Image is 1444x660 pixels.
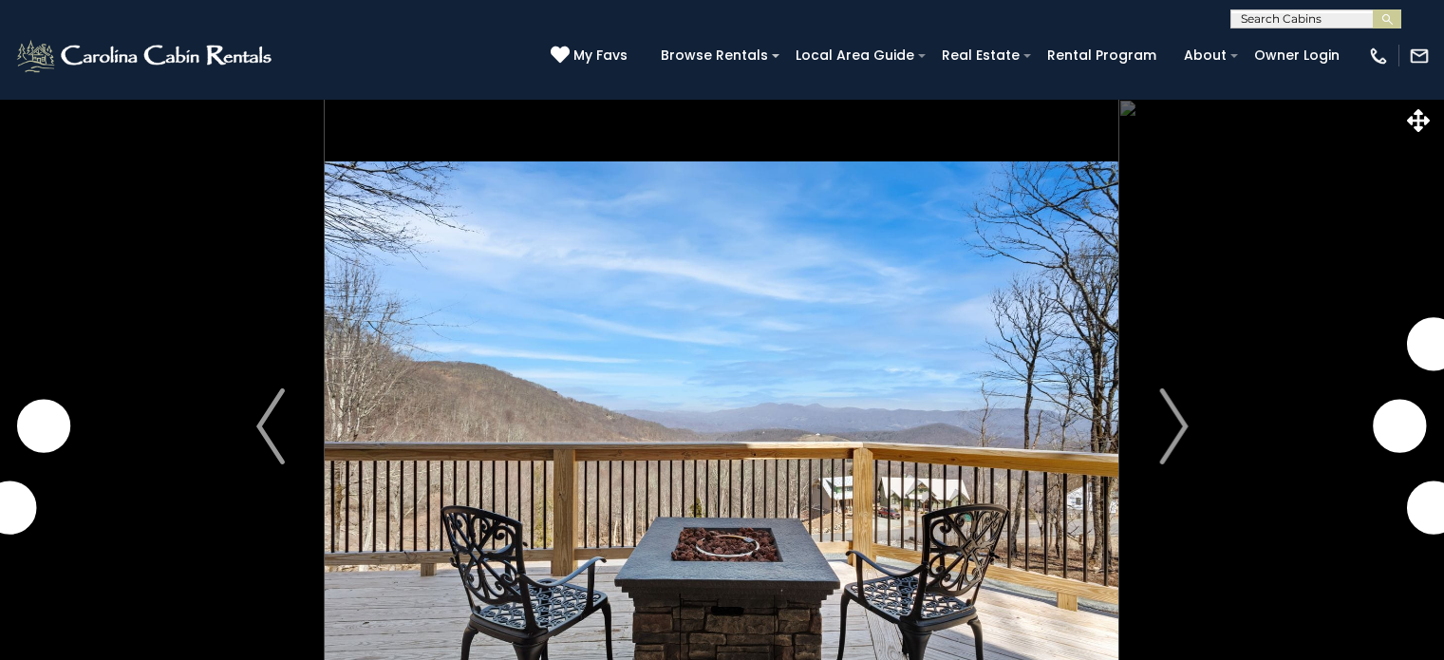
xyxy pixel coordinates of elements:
[932,41,1029,70] a: Real Estate
[786,41,924,70] a: Local Area Guide
[1038,41,1166,70] a: Rental Program
[1245,41,1349,70] a: Owner Login
[1368,46,1389,66] img: phone-regular-white.png
[573,46,628,66] span: My Favs
[1159,388,1188,464] img: arrow
[651,41,778,70] a: Browse Rentals
[256,388,285,464] img: arrow
[551,46,632,66] a: My Favs
[14,37,277,75] img: White-1-2.png
[1409,46,1430,66] img: mail-regular-white.png
[1174,41,1236,70] a: About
